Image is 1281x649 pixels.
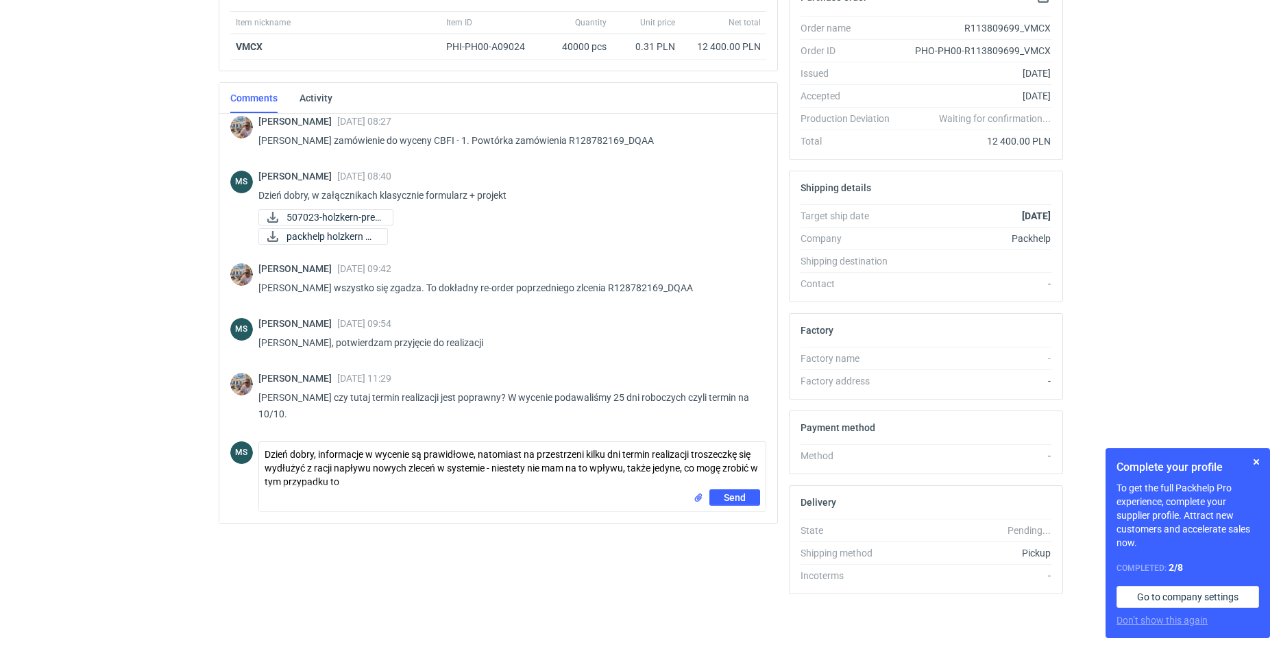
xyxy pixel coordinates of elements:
span: [DATE] 08:40 [337,171,391,182]
div: Michał Sokołowski [230,318,253,341]
div: Shipping method [801,546,901,560]
div: 0.31 PLN [618,40,675,53]
div: 40000 pcs [544,34,612,60]
div: Factory address [801,374,901,388]
div: 12 400.00 PLN [901,134,1051,148]
span: [PERSON_NAME] [258,373,337,384]
a: Go to company settings [1117,586,1259,608]
span: packhelp holzkern 5.... [286,229,376,244]
button: Don’t show this again [1117,613,1208,627]
div: Michał Sokołowski [230,441,253,464]
span: Net total [729,17,761,28]
div: packhelp holzkern 5.9.25.pdf [258,228,388,245]
div: - [901,569,1051,583]
p: [PERSON_NAME] czy tutaj termin realizacji jest poprawny? W wycenie podawaliśmy 25 dni roboczych c... [258,389,755,422]
div: - [901,277,1051,291]
div: 507023-holzkern-prev-2.pdf [258,209,393,225]
span: [PERSON_NAME] [258,318,337,329]
div: Michał Sokołowski [230,171,253,193]
a: Comments [230,83,278,113]
div: Shipping destination [801,254,901,268]
div: Accepted [801,89,901,103]
div: Packhelp [901,232,1051,245]
span: [DATE] 08:27 [337,116,391,127]
div: - [901,352,1051,365]
p: [PERSON_NAME], potwierdzam przyjęcie do realizacji [258,334,755,351]
a: packhelp holzkern 5.... [258,228,388,245]
div: Pickup [901,546,1051,560]
span: [DATE] 11:29 [337,373,391,384]
div: Order ID [801,44,901,58]
strong: VMCX [236,41,263,52]
div: Incoterms [801,569,901,583]
div: - [901,374,1051,388]
h2: Payment method [801,422,875,433]
em: Waiting for confirmation... [939,112,1051,125]
span: [PERSON_NAME] [258,116,337,127]
div: Completed: [1117,561,1259,575]
button: Send [709,489,760,506]
div: Production Deviation [801,112,901,125]
h2: Delivery [801,497,836,508]
span: Send [724,493,746,502]
span: [DATE] 09:54 [337,318,391,329]
p: To get the full Packhelp Pro experience, complete your supplier profile. Attract new customers an... [1117,481,1259,550]
a: Activity [300,83,332,113]
img: Michał Palasek [230,373,253,395]
span: [PERSON_NAME] [258,263,337,274]
h1: Complete your profile [1117,459,1259,476]
img: Michał Palasek [230,263,253,286]
span: Unit price [640,17,675,28]
figcaption: MS [230,171,253,193]
span: Item nickname [236,17,291,28]
div: Factory name [801,352,901,365]
div: - [901,449,1051,463]
div: Target ship date [801,209,901,223]
div: [DATE] [901,89,1051,103]
strong: 2 / 8 [1169,562,1183,573]
div: Company [801,232,901,245]
img: Michał Palasek [230,116,253,138]
div: PHI-PH00-A09024 [446,40,538,53]
span: [PERSON_NAME] [258,171,337,182]
figcaption: MS [230,441,253,464]
figcaption: MS [230,318,253,341]
div: Issued [801,66,901,80]
span: [DATE] 09:42 [337,263,391,274]
button: Skip for now [1248,454,1265,470]
p: [PERSON_NAME] zamówienie do wyceny CBFI - 1. Powtórka zamówienia R128782169_DQAA [258,132,755,149]
div: Total [801,134,901,148]
span: 507023-holzkern-prev... [286,210,382,225]
div: Method [801,449,901,463]
span: Quantity [575,17,607,28]
em: Pending... [1008,525,1051,536]
div: [DATE] [901,66,1051,80]
div: PHO-PH00-R113809699_VMCX [901,44,1051,58]
h2: Factory [801,325,833,336]
a: 507023-holzkern-prev... [258,209,393,225]
textarea: Dzień dobry, informacje w wycenie są prawidłowe, natomiast na przestrzeni kilku dni termin realiz... [259,442,766,489]
div: Contact [801,277,901,291]
p: Dzień dobry, w załącznikach klasycznie formularz + projekt [258,187,755,204]
div: 12 400.00 PLN [686,40,761,53]
span: Item ID [446,17,472,28]
p: [PERSON_NAME] wszystko się zgadza. To dokładny re-order poprzedniego zlcenia R128782169_DQAA [258,280,755,296]
h2: Shipping details [801,182,871,193]
div: State [801,524,901,537]
strong: [DATE] [1022,210,1051,221]
div: R113809699_VMCX [901,21,1051,35]
div: Order name [801,21,901,35]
